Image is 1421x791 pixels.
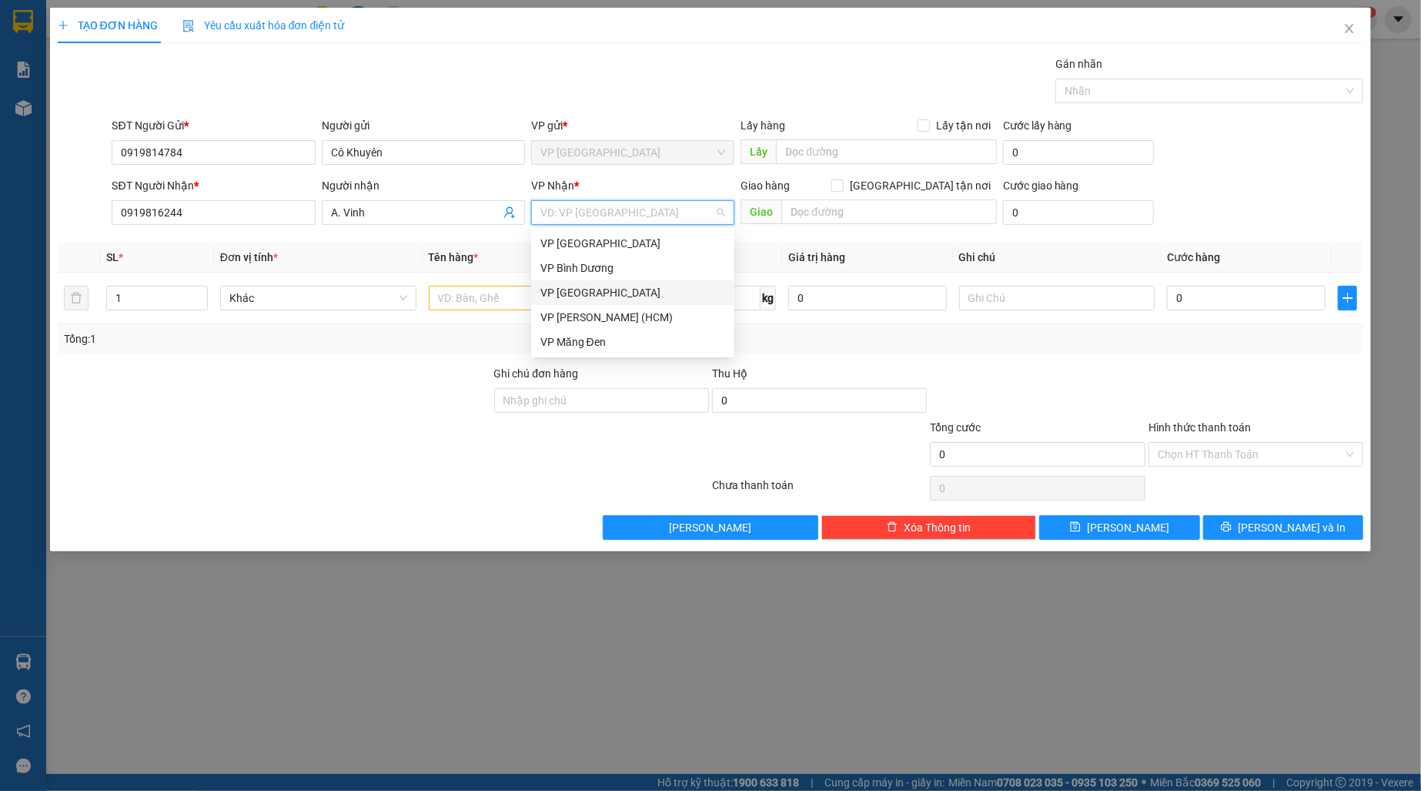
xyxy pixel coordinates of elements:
label: Gán nhãn [1055,58,1102,70]
input: Cước lấy hàng [1003,140,1154,165]
span: Tên hàng [429,251,479,263]
button: [PERSON_NAME] [603,515,817,540]
span: kg [761,286,776,310]
div: VP Bình Dương [531,256,734,280]
input: Ghi chú đơn hàng [494,388,709,413]
button: plus [1338,286,1358,310]
span: [PERSON_NAME] [670,519,752,536]
button: save[PERSON_NAME] [1039,515,1200,540]
input: Dọc đường [776,139,996,164]
label: Hình thức thanh toán [1149,421,1251,434]
div: Chưa thanh toán [710,477,928,504]
button: printer[PERSON_NAME] và In [1203,515,1364,540]
span: Lấy hàng [741,119,785,132]
span: Cước hàng [1167,251,1220,263]
span: VP Đà Lạt [540,141,725,164]
span: save [1070,521,1081,534]
button: Close [1328,8,1371,51]
div: VP gửi [531,117,734,134]
div: VP Bình Dương [540,260,725,277]
span: Lấy tận nơi [930,117,997,134]
label: Ghi chú đơn hàng [494,367,579,380]
span: Lấy [741,139,776,164]
img: icon [182,20,195,32]
div: SĐT Người Gửi [112,117,315,134]
span: plus [58,20,69,31]
span: Thu Hộ [712,367,747,380]
span: close [1343,22,1356,35]
div: VP Hoàng Văn Thụ (HCM) [531,305,734,330]
div: Tổng: 1 [64,330,549,347]
div: VP Măng Đen [540,333,725,350]
label: Cước lấy hàng [1003,119,1072,132]
div: VP [GEOGRAPHIC_DATA] [540,284,725,301]
label: Cước giao hàng [1003,179,1079,192]
th: Ghi chú [953,243,1162,273]
span: plus [1339,292,1357,304]
div: VP [GEOGRAPHIC_DATA] [540,235,725,252]
input: 0 [788,286,946,310]
input: Dọc đường [781,199,996,224]
span: Đơn vị tính [220,251,278,263]
span: TẠO ĐƠN HÀNG [58,19,158,32]
input: Cước giao hàng [1003,200,1154,225]
span: [GEOGRAPHIC_DATA] tận nơi [844,177,997,194]
span: Khác [229,287,407,310]
button: deleteXóa Thông tin [821,515,1036,540]
input: VD: Bàn, Ghế [429,286,625,310]
span: Yêu cầu xuất hóa đơn điện tử [182,19,345,32]
div: VP Biên Hòa [531,231,734,256]
span: [PERSON_NAME] và In [1238,519,1346,536]
span: Xóa Thông tin [904,519,971,536]
div: VP [PERSON_NAME] (HCM) [540,309,725,326]
div: Người nhận [322,177,525,194]
button: delete [64,286,89,310]
span: VP Nhận [531,179,574,192]
span: delete [887,521,898,534]
span: Giao [741,199,781,224]
div: VP Măng Đen [531,330,734,354]
div: SĐT Người Nhận [112,177,315,194]
div: Người gửi [322,117,525,134]
span: printer [1221,521,1232,534]
span: Giá trị hàng [788,251,845,263]
span: SL [106,251,119,263]
span: user-add [503,206,516,219]
span: [PERSON_NAME] [1087,519,1169,536]
span: Tổng cước [930,421,981,434]
div: VP Đà Lạt [531,280,734,305]
span: Giao hàng [741,179,790,192]
input: Ghi Chú [959,286,1155,310]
